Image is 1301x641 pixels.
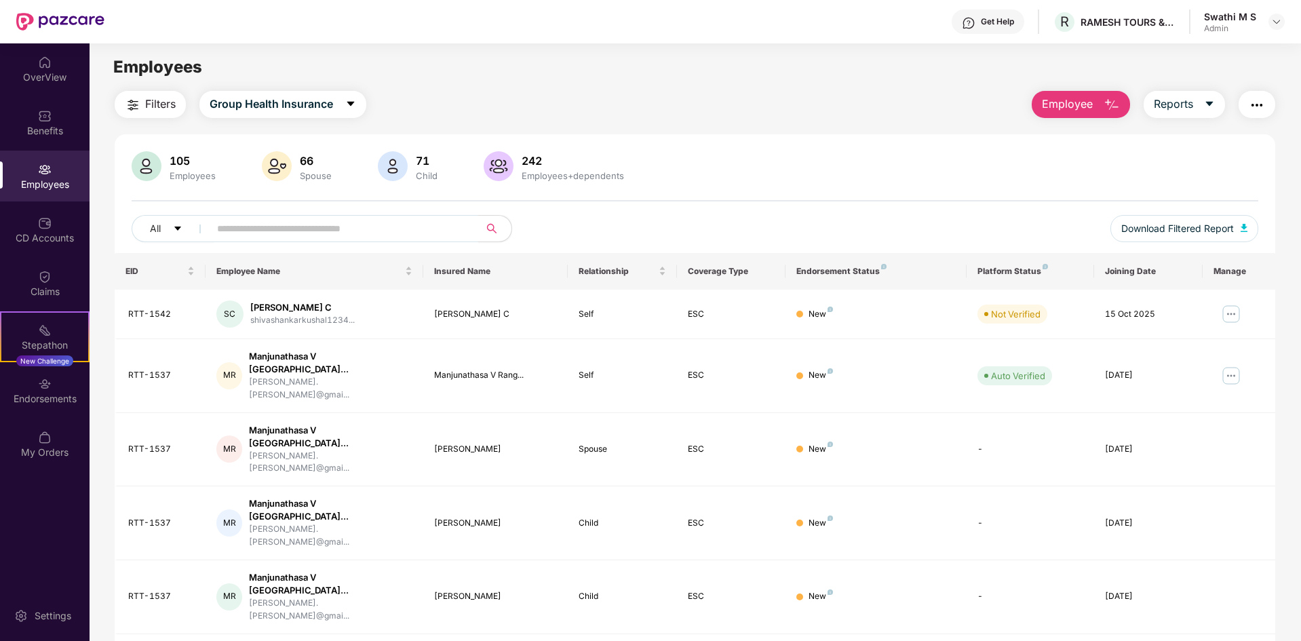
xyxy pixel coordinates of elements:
[1121,221,1234,236] span: Download Filtered Report
[38,216,52,230] img: svg+xml;base64,PHN2ZyBpZD0iQ0RfQWNjb3VudHMiIGRhdGEtbmFtZT0iQ0QgQWNjb3VudHMiIHhtbG5zPSJodHRwOi8vd3...
[38,163,52,176] img: svg+xml;base64,PHN2ZyBpZD0iRW1wbG95ZWVzIiB4bWxucz0iaHR0cDovL3d3dy53My5vcmcvMjAwMC9zdmciIHdpZHRoPS...
[809,590,833,603] div: New
[38,56,52,69] img: svg+xml;base64,PHN2ZyBpZD0iSG9tZSIgeG1sbnM9Imh0dHA6Ly93d3cudzMub3JnLzIwMDAvc3ZnIiB3aWR0aD0iMjAiIG...
[125,266,185,277] span: EID
[434,443,558,456] div: [PERSON_NAME]
[1249,97,1265,113] img: svg+xml;base64,PHN2ZyB4bWxucz0iaHR0cDovL3d3dy53My5vcmcvMjAwMC9zdmciIHdpZHRoPSIyNCIgaGVpZ2h0PSIyNC...
[434,369,558,382] div: Manjunathasa V Rang...
[967,413,1093,487] td: -
[1271,16,1282,27] img: svg+xml;base64,PHN2ZyBpZD0iRHJvcGRvd24tMzJ4MzIiIHhtbG5zPSJodHRwOi8vd3d3LnczLm9yZy8yMDAwL3N2ZyIgd2...
[1060,14,1069,30] span: R
[216,435,242,463] div: MR
[38,270,52,284] img: svg+xml;base64,PHN2ZyBpZD0iQ2xhaW0iIHhtbG5zPSJodHRwOi8vd3d3LnczLm9yZy8yMDAwL3N2ZyIgd2lkdGg9IjIwIi...
[1204,98,1215,111] span: caret-down
[967,560,1093,634] td: -
[128,590,195,603] div: RTT-1537
[38,431,52,444] img: svg+xml;base64,PHN2ZyBpZD0iTXlfT3JkZXJzIiBkYXRhLW5hbWU9Ik15IE9yZGVycyIgeG1sbnM9Imh0dHA6Ly93d3cudz...
[297,170,334,181] div: Spouse
[262,151,292,181] img: svg+xml;base64,PHN2ZyB4bWxucz0iaHR0cDovL3d3dy53My5vcmcvMjAwMC9zdmciIHhtbG5zOnhsaW5rPSJodHRwOi8vd3...
[568,253,676,290] th: Relationship
[1220,303,1242,325] img: manageButton
[434,308,558,321] div: [PERSON_NAME] C
[1081,16,1176,28] div: RAMESH TOURS & TRAVELS PRIVATE LIMITED
[249,523,412,549] div: [PERSON_NAME].[PERSON_NAME]@gmai...
[199,91,366,118] button: Group Health Insurancecaret-down
[796,266,956,277] div: Endorsement Status
[434,517,558,530] div: [PERSON_NAME]
[828,307,833,312] img: svg+xml;base64,PHN2ZyB4bWxucz0iaHR0cDovL3d3dy53My5vcmcvMjAwMC9zdmciIHdpZHRoPSI4IiBoZWlnaHQ9IjgiIH...
[216,509,242,537] div: MR
[206,253,423,290] th: Employee Name
[579,308,665,321] div: Self
[809,308,833,321] div: New
[828,516,833,521] img: svg+xml;base64,PHN2ZyB4bWxucz0iaHR0cDovL3d3dy53My5vcmcvMjAwMC9zdmciIHdpZHRoPSI4IiBoZWlnaHQ9IjgiIH...
[809,443,833,456] div: New
[688,308,775,321] div: ESC
[216,583,242,610] div: MR
[16,13,104,31] img: New Pazcare Logo
[423,253,568,290] th: Insured Name
[1241,224,1247,232] img: svg+xml;base64,PHN2ZyB4bWxucz0iaHR0cDovL3d3dy53My5vcmcvMjAwMC9zdmciIHhtbG5zOnhsaW5rPSJodHRwOi8vd3...
[991,369,1045,383] div: Auto Verified
[1220,365,1242,387] img: manageButton
[579,443,665,456] div: Spouse
[1042,96,1093,113] span: Employee
[115,253,206,290] th: EID
[579,369,665,382] div: Self
[1110,215,1258,242] button: Download Filtered Report
[434,590,558,603] div: [PERSON_NAME]
[413,170,440,181] div: Child
[579,590,665,603] div: Child
[1094,253,1203,290] th: Joining Date
[216,266,402,277] span: Employee Name
[484,151,513,181] img: svg+xml;base64,PHN2ZyB4bWxucz0iaHR0cDovL3d3dy53My5vcmcvMjAwMC9zdmciIHhtbG5zOnhsaW5rPSJodHRwOi8vd3...
[38,109,52,123] img: svg+xml;base64,PHN2ZyBpZD0iQmVuZWZpdHMiIHhtbG5zPSJodHRwOi8vd3d3LnczLm9yZy8yMDAwL3N2ZyIgd2lkdGg9Ij...
[173,224,182,235] span: caret-down
[981,16,1014,27] div: Get Help
[1105,590,1192,603] div: [DATE]
[828,589,833,595] img: svg+xml;base64,PHN2ZyB4bWxucz0iaHR0cDovL3d3dy53My5vcmcvMjAwMC9zdmciIHdpZHRoPSI4IiBoZWlnaHQ9IjgiIH...
[1154,96,1193,113] span: Reports
[132,215,214,242] button: Allcaret-down
[297,154,334,168] div: 66
[16,355,73,366] div: New Challenge
[249,376,412,402] div: [PERSON_NAME].[PERSON_NAME]@gmai...
[579,266,655,277] span: Relationship
[809,369,833,382] div: New
[115,91,186,118] button: Filters
[167,170,218,181] div: Employees
[249,424,412,450] div: Manjunathasa V [GEOGRAPHIC_DATA]...
[128,517,195,530] div: RTT-1537
[216,300,244,328] div: SC
[250,314,355,327] div: shivashankarkushal1234...
[967,486,1093,560] td: -
[167,154,218,168] div: 105
[250,301,355,314] div: [PERSON_NAME] C
[378,151,408,181] img: svg+xml;base64,PHN2ZyB4bWxucz0iaHR0cDovL3d3dy53My5vcmcvMjAwMC9zdmciIHhtbG5zOnhsaW5rPSJodHRwOi8vd3...
[519,154,627,168] div: 242
[809,517,833,530] div: New
[1105,443,1192,456] div: [DATE]
[1203,253,1275,290] th: Manage
[677,253,785,290] th: Coverage Type
[249,450,412,475] div: [PERSON_NAME].[PERSON_NAME]@gmai...
[125,97,141,113] img: svg+xml;base64,PHN2ZyB4bWxucz0iaHR0cDovL3d3dy53My5vcmcvMjAwMC9zdmciIHdpZHRoPSIyNCIgaGVpZ2h0PSIyNC...
[210,96,333,113] span: Group Health Insurance
[249,350,412,376] div: Manjunathasa V [GEOGRAPHIC_DATA]...
[128,369,195,382] div: RTT-1537
[1032,91,1130,118] button: Employee
[145,96,176,113] span: Filters
[14,609,28,623] img: svg+xml;base64,PHN2ZyBpZD0iU2V0dGluZy0yMHgyMCIgeG1sbnM9Imh0dHA6Ly93d3cudzMub3JnLzIwMDAvc3ZnIiB3aW...
[345,98,356,111] span: caret-down
[688,443,775,456] div: ESC
[1204,23,1256,34] div: Admin
[150,221,161,236] span: All
[216,362,242,389] div: MR
[991,307,1041,321] div: Not Verified
[977,266,1083,277] div: Platform Status
[113,57,202,77] span: Employees
[413,154,440,168] div: 71
[1105,308,1192,321] div: 15 Oct 2025
[881,264,887,269] img: svg+xml;base64,PHN2ZyB4bWxucz0iaHR0cDovL3d3dy53My5vcmcvMjAwMC9zdmciIHdpZHRoPSI4IiBoZWlnaHQ9IjgiIH...
[1144,91,1225,118] button: Reportscaret-down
